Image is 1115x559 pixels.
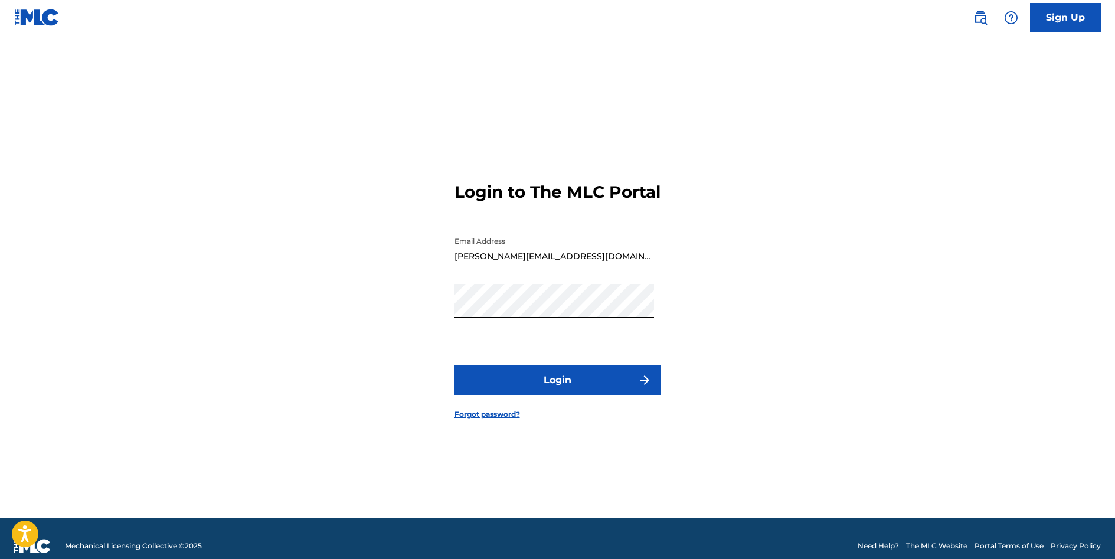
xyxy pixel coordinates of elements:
[454,365,661,395] button: Login
[858,541,899,551] a: Need Help?
[1004,11,1018,25] img: help
[973,11,988,25] img: search
[999,6,1023,30] div: Help
[454,182,661,202] h3: Login to The MLC Portal
[65,541,202,551] span: Mechanical Licensing Collective © 2025
[14,539,51,553] img: logo
[637,373,652,387] img: f7272a7cc735f4ea7f67.svg
[906,541,967,551] a: The MLC Website
[1051,541,1101,551] a: Privacy Policy
[969,6,992,30] a: Public Search
[454,409,520,420] a: Forgot password?
[975,541,1044,551] a: Portal Terms of Use
[1030,3,1101,32] a: Sign Up
[14,9,60,26] img: MLC Logo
